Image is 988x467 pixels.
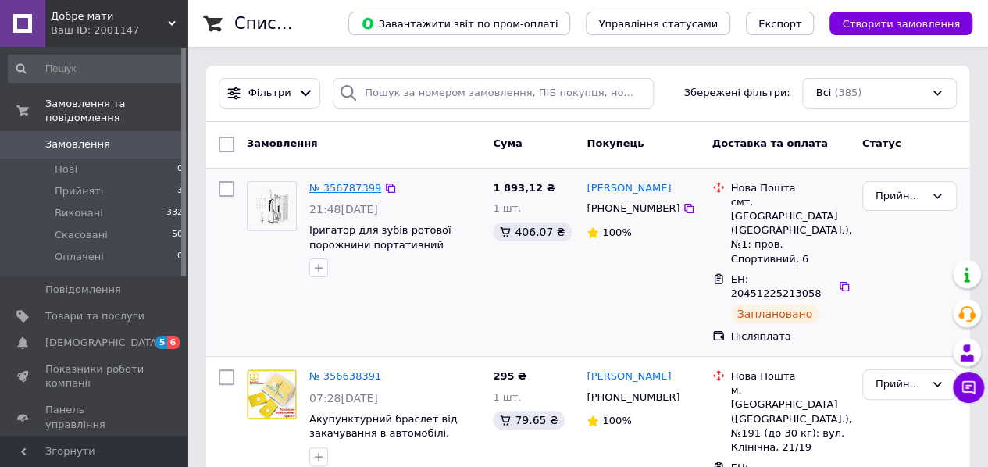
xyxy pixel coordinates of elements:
a: № 356787399 [309,182,381,194]
span: Замовлення [45,137,110,152]
span: 332 [166,206,183,220]
div: смт. [GEOGRAPHIC_DATA] ([GEOGRAPHIC_DATA].), №1: пров. Спортивний, 6 [731,195,850,266]
div: Ваш ID: 2001147 [51,23,187,37]
span: Завантажити звіт по пром-оплаті [361,16,558,30]
div: Нова Пошта [731,181,850,195]
span: Оплачені [55,250,104,264]
a: Фото товару [247,181,297,231]
img: Фото товару [252,182,291,230]
span: Замовлення та повідомлення [45,97,187,125]
h1: Список замовлень [234,14,393,33]
span: 0 [177,162,183,176]
span: Скасовані [55,228,108,242]
span: Всі [815,86,831,101]
button: Експорт [746,12,815,35]
span: Доставка та оплата [712,137,828,149]
span: 295 ₴ [493,370,526,382]
span: Статус [862,137,901,149]
span: Замовлення [247,137,317,149]
span: Прийняті [55,184,103,198]
a: Створити замовлення [814,17,972,29]
span: Збережені фільтри: [684,86,790,101]
span: 1 шт. [493,391,521,403]
div: Нова Пошта [731,369,850,383]
a: [PERSON_NAME] [587,181,671,196]
span: (385) [834,87,861,98]
span: 0 [177,250,183,264]
a: Фото товару [247,369,297,419]
input: Пошук за номером замовлення, ПІБ покупця, номером телефону, Email, номером накладної [333,78,654,109]
span: Експорт [758,18,802,30]
span: Нові [55,162,77,176]
button: Чат з покупцем [953,372,984,403]
span: 21:48[DATE] [309,203,378,216]
span: 100% [602,226,631,238]
span: Панель управління [45,403,144,431]
input: Пошук [8,55,184,83]
a: Акупунктурний браслет від закачування в автомобілі, літаку, на морі, тошноти. [309,413,458,454]
button: Управління статусами [586,12,730,35]
div: Заплановано [731,305,819,323]
span: 1 893,12 ₴ [493,182,555,194]
span: Показники роботи компанії [45,362,144,390]
span: 5 [155,336,168,349]
span: Покупець [587,137,644,149]
span: Створити замовлення [842,18,960,30]
span: Повідомлення [45,283,121,297]
span: Cума [493,137,522,149]
div: [PHONE_NUMBER] [583,387,683,408]
div: Прийнято [876,376,925,393]
a: [PERSON_NAME] [587,369,671,384]
span: 07:28[DATE] [309,392,378,405]
button: Створити замовлення [829,12,972,35]
div: Післяплата [731,330,850,344]
span: Фільтри [248,86,291,101]
div: [PHONE_NUMBER] [583,198,683,219]
span: [DEMOGRAPHIC_DATA] [45,336,161,350]
a: № 356638391 [309,370,381,382]
div: 79.65 ₴ [493,411,564,430]
span: 6 [167,336,180,349]
div: 406.07 ₴ [493,223,571,241]
span: 100% [602,415,631,426]
span: Товари та послуги [45,309,144,323]
img: Фото товару [248,370,296,419]
span: 3 [177,184,183,198]
div: м. [GEOGRAPHIC_DATA] ([GEOGRAPHIC_DATA].), №191 (до 30 кг): вул. Клінічна, 21/19 [731,383,850,455]
button: Завантажити звіт по пром-оплаті [348,12,570,35]
a: Іригатор для зубів ротової порожнини портативний акумуляторний бездротовий [309,224,465,265]
span: 1 шт. [493,202,521,214]
span: Виконані [55,206,103,220]
div: Прийнято [876,188,925,205]
span: 50 [172,228,183,242]
span: Добре мати [51,9,168,23]
span: ЕН: 20451225213058 [731,273,822,300]
span: Управління статусами [598,18,718,30]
